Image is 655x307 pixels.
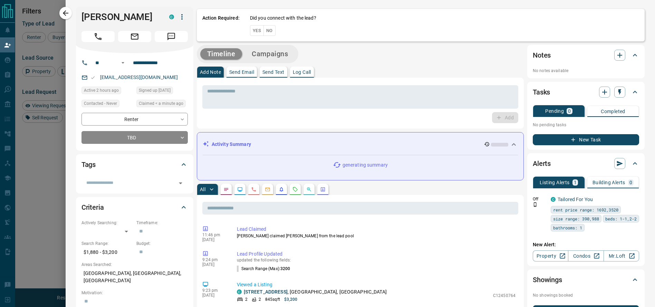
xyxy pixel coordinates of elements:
span: Message [155,31,188,42]
div: Tasks [533,84,639,100]
p: Viewed a Listing [237,281,516,288]
span: Claimed < a minute ago [139,100,183,107]
svg: Agent Actions [320,187,326,192]
svg: Emails [265,187,270,192]
p: Action Required: [202,14,240,36]
h2: Alerts [533,158,551,169]
p: , [GEOGRAPHIC_DATA], [GEOGRAPHIC_DATA] [244,288,387,296]
p: Motivation: [81,290,188,296]
span: Active 2 hours ago [84,87,119,94]
div: condos.ca [237,289,242,294]
a: Property [533,250,568,261]
h2: Showings [533,274,562,285]
div: TBD [81,131,188,144]
p: All [200,187,205,192]
p: [DATE] [202,293,227,298]
span: 3200 [280,266,290,271]
button: New Task [533,134,639,145]
span: Signed up [DATE] [139,87,171,94]
p: Completed [601,109,625,114]
p: Listing Alerts [540,180,570,185]
p: updated the following fields: [237,258,516,263]
p: Log Call [293,70,311,75]
div: Criteria [81,199,188,216]
p: $3,200 [284,296,298,303]
div: Tags [81,156,188,173]
p: Lead Profile Updated [237,250,516,258]
p: Activity Summary [212,141,251,148]
a: Tailored For You [558,197,593,202]
span: Call [81,31,115,42]
div: condos.ca [551,197,556,202]
span: bathrooms: 1 [553,224,582,231]
p: 2 [245,296,248,303]
p: 11:46 pm [202,232,227,237]
div: Alerts [533,155,639,172]
h2: Tags [81,159,96,170]
p: Pending [545,109,564,113]
svg: Opportunities [306,187,312,192]
button: Yes [250,25,264,36]
h1: [PERSON_NAME] [81,11,159,22]
p: Send Text [262,70,285,75]
div: Notes [533,47,639,63]
span: size range: 390,988 [553,215,599,222]
div: Tue Oct 14 2025 [81,87,133,96]
div: Sat Oct 11 2025 [136,87,188,96]
svg: Notes [223,187,229,192]
p: No showings booked [533,292,639,298]
div: Renter [81,113,188,126]
p: 9:24 pm [202,257,227,262]
a: [EMAIL_ADDRESS][DOMAIN_NAME] [100,75,178,80]
svg: Email Valid [90,75,95,80]
div: Tue Oct 14 2025 [136,100,188,109]
svg: Calls [251,187,257,192]
p: Off [533,196,547,202]
p: Lead Claimed [237,226,516,233]
p: Actively Searching: [81,220,133,226]
p: Send Email [229,70,254,75]
a: Condos [568,250,604,261]
p: New Alert: [533,241,639,248]
svg: Requests [292,187,298,192]
p: [GEOGRAPHIC_DATA], [GEOGRAPHIC_DATA], [GEOGRAPHIC_DATA] [81,268,188,286]
button: Timeline [200,48,242,60]
button: Campaigns [245,48,295,60]
div: Showings [533,271,639,288]
p: 1 [574,180,577,185]
button: Open [176,178,185,188]
p: $1,880 - $3,200 [81,247,133,258]
p: Areas Searched: [81,261,188,268]
p: 2 [259,296,261,303]
div: condos.ca [169,14,174,19]
h2: Notes [533,50,551,61]
p: Building Alerts [593,180,625,185]
p: 0 [568,109,571,113]
span: Contacted - Never [84,100,117,107]
p: 9:23 pm [202,288,227,293]
p: generating summary [343,161,388,169]
svg: Lead Browsing Activity [237,187,243,192]
span: beds: 1-1,2-2 [605,215,637,222]
p: C12450764 [493,293,516,299]
p: No notes available [533,68,639,74]
svg: Listing Alerts [279,187,284,192]
p: [DATE] [202,237,227,242]
p: [DATE] [202,262,227,267]
p: Add Note [200,70,221,75]
div: Activity Summary [203,138,518,151]
p: [PERSON_NAME] claimed [PERSON_NAME] from the lead pool [237,233,516,239]
button: No [263,25,276,36]
svg: Push Notification Only [533,202,538,207]
h2: Criteria [81,202,104,213]
p: Search Range: [81,240,133,247]
span: Email [118,31,151,42]
span: rent price range: 1692,3520 [553,206,618,213]
p: Search Range (Max) : [237,266,290,272]
p: No pending tasks [533,120,639,130]
p: Timeframe: [136,220,188,226]
h2: Tasks [533,87,550,98]
a: Mr.Loft [604,250,639,261]
p: 0 [629,180,632,185]
p: Budget: [136,240,188,247]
